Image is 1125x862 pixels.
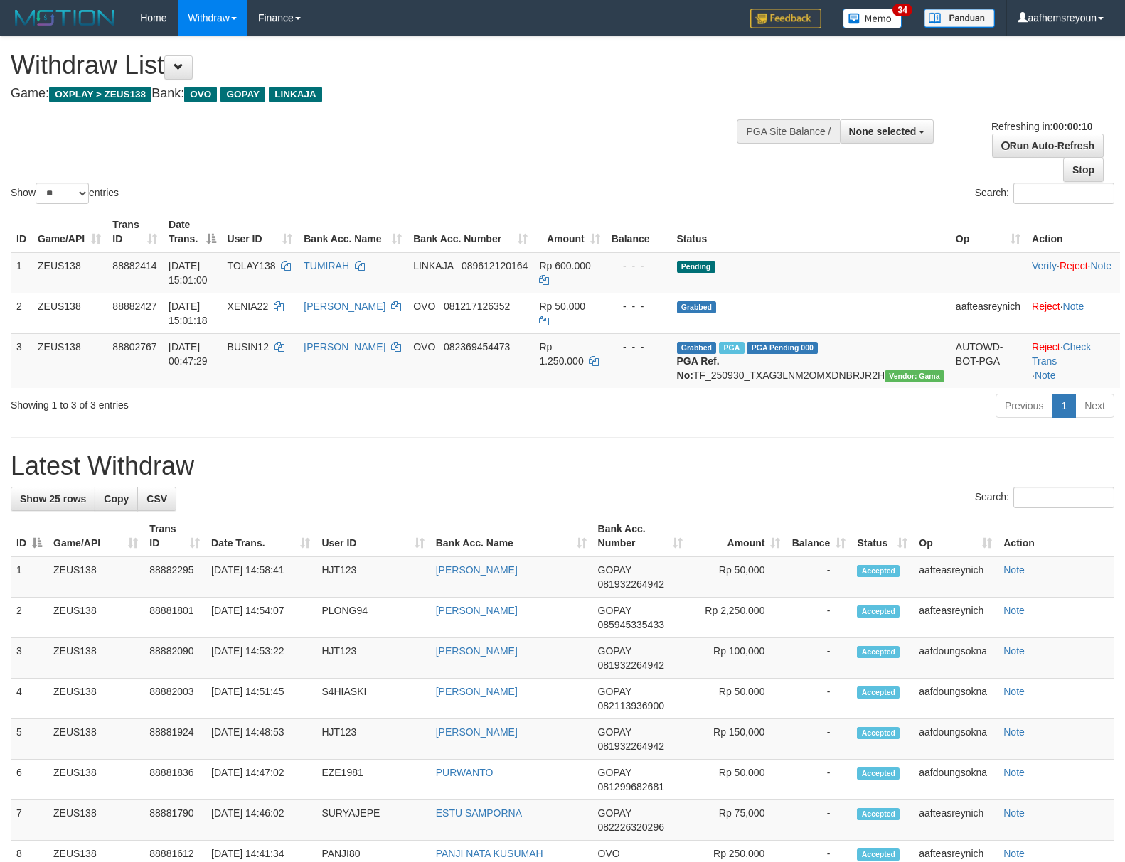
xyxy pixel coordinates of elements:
td: HJT123 [316,719,430,760]
span: [DATE] 00:47:29 [169,341,208,367]
span: GOPAY [598,564,631,576]
a: [PERSON_NAME] [436,605,518,616]
a: Note [1003,848,1025,859]
span: Accepted [857,767,900,780]
td: aafteasreynich [913,556,998,598]
span: Copy 089612120164 to clipboard [462,260,528,271]
th: User ID: activate to sort column ascending [316,516,430,556]
a: [PERSON_NAME] [436,686,518,697]
select: Showentries [36,183,89,204]
span: Rp 1.250.000 [539,341,583,367]
div: - - - [612,259,666,273]
td: HJT123 [316,556,430,598]
td: - [786,760,851,800]
span: Copy 081932264942 to clipboard [598,578,664,590]
td: ZEUS138 [48,556,144,598]
td: 88882295 [144,556,206,598]
th: Trans ID: activate to sort column ascending [144,516,206,556]
td: [DATE] 14:54:07 [206,598,316,638]
span: Copy 081217126352 to clipboard [444,301,510,312]
a: Note [1063,301,1084,312]
span: GOPAY [598,807,631,819]
td: aafteasreynich [913,598,998,638]
label: Search: [975,183,1114,204]
span: Copy 081932264942 to clipboard [598,740,664,752]
h1: Withdraw List [11,51,736,80]
th: Balance: activate to sort column ascending [786,516,851,556]
td: ZEUS138 [48,598,144,638]
span: BUSIN12 [228,341,269,352]
a: Copy [95,487,138,511]
td: · [1026,293,1120,333]
span: OVO [413,301,435,312]
td: ZEUS138 [32,293,107,333]
td: Rp 50,000 [688,760,786,800]
a: Note [1003,767,1025,778]
span: 88802767 [112,341,156,352]
span: Refreshing in: [991,121,1092,132]
th: Action [1026,212,1120,252]
div: Showing 1 to 3 of 3 entries [11,392,458,412]
a: [PERSON_NAME] [436,564,518,576]
td: 88882003 [144,679,206,719]
td: 7 [11,800,48,841]
span: Show 25 rows [20,493,86,505]
a: Reject [1060,260,1088,271]
span: Copy 085945335433 to clipboard [598,619,664,630]
span: Copy 082226320296 to clipboard [598,821,664,833]
td: SURYAJEPE [316,800,430,841]
span: OXPLAY > ZEUS138 [49,87,151,102]
label: Search: [975,487,1114,508]
td: 1 [11,252,32,293]
td: 2 [11,293,32,333]
td: - [786,679,851,719]
input: Search: [1013,487,1114,508]
span: [DATE] 15:01:18 [169,301,208,326]
h4: Game: Bank: [11,87,736,101]
th: Date Trans.: activate to sort column descending [163,212,222,252]
span: Grabbed [677,342,717,354]
span: Rp 600.000 [539,260,590,271]
span: OVO [598,848,620,859]
td: 88881801 [144,598,206,638]
td: [DATE] 14:46:02 [206,800,316,841]
span: LINKAJA [413,260,453,271]
a: Note [1003,686,1025,697]
a: [PERSON_NAME] [304,341,385,352]
td: - [786,638,851,679]
a: Check Trans [1032,341,1091,367]
td: 4 [11,679,48,719]
img: Feedback.jpg [750,9,821,28]
td: [DATE] 14:51:45 [206,679,316,719]
a: ESTU SAMPORNA [436,807,522,819]
td: EZE1981 [316,760,430,800]
td: - [786,800,851,841]
td: aafdoungsokna [913,638,998,679]
th: Bank Acc. Name: activate to sort column ascending [298,212,407,252]
th: ID: activate to sort column descending [11,516,48,556]
a: PURWANTO [436,767,494,778]
b: PGA Ref. No: [677,355,720,381]
td: S4HIASKI [316,679,430,719]
td: 1 [11,556,48,598]
th: Action [998,516,1114,556]
a: Next [1075,394,1114,418]
td: - [786,556,851,598]
span: OVO [184,87,217,102]
span: OVO [413,341,435,352]
span: GOPAY [220,87,265,102]
span: Rp 50.000 [539,301,585,312]
a: CSV [137,487,176,511]
span: Accepted [857,605,900,618]
span: Copy 082113936900 to clipboard [598,700,664,711]
div: PGA Site Balance / [737,119,839,144]
span: XENIA22 [228,301,269,312]
a: Note [1003,726,1025,738]
td: ZEUS138 [32,252,107,293]
td: 88881924 [144,719,206,760]
td: aafdoungsokna [913,679,998,719]
span: Copy 081932264942 to clipboard [598,659,664,671]
a: Reject [1032,341,1060,352]
span: Accepted [857,646,900,658]
img: MOTION_logo.png [11,7,119,28]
